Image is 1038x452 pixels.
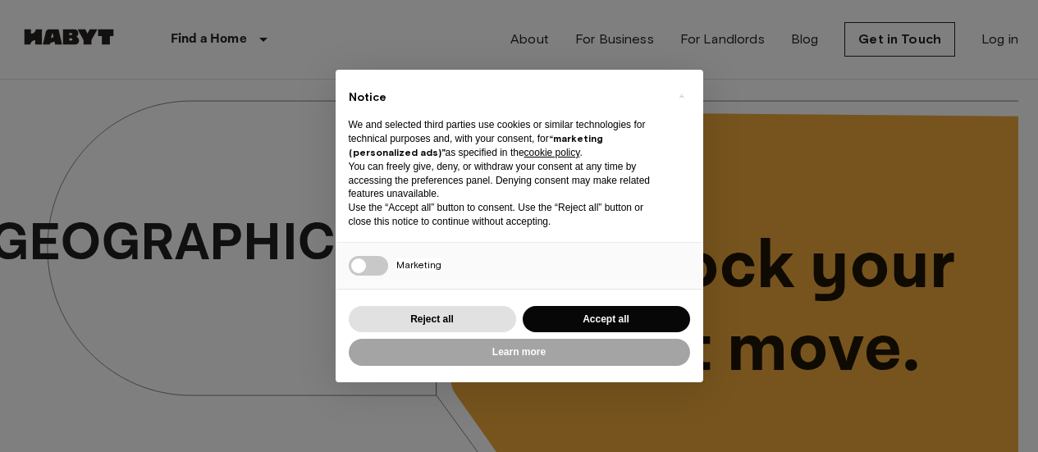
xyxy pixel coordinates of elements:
[349,132,603,158] strong: “marketing (personalized ads)”
[669,83,695,109] button: Close this notice
[349,118,664,159] p: We and selected third parties use cookies or similar technologies for technical purposes and, wit...
[349,89,664,106] h2: Notice
[679,86,684,106] span: ×
[523,306,690,333] button: Accept all
[349,306,516,333] button: Reject all
[524,147,580,158] a: cookie policy
[396,258,441,271] span: Marketing
[349,339,690,366] button: Learn more
[349,201,664,229] p: Use the “Accept all” button to consent. Use the “Reject all” button or close this notice to conti...
[349,160,664,201] p: You can freely give, deny, or withdraw your consent at any time by accessing the preferences pane...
